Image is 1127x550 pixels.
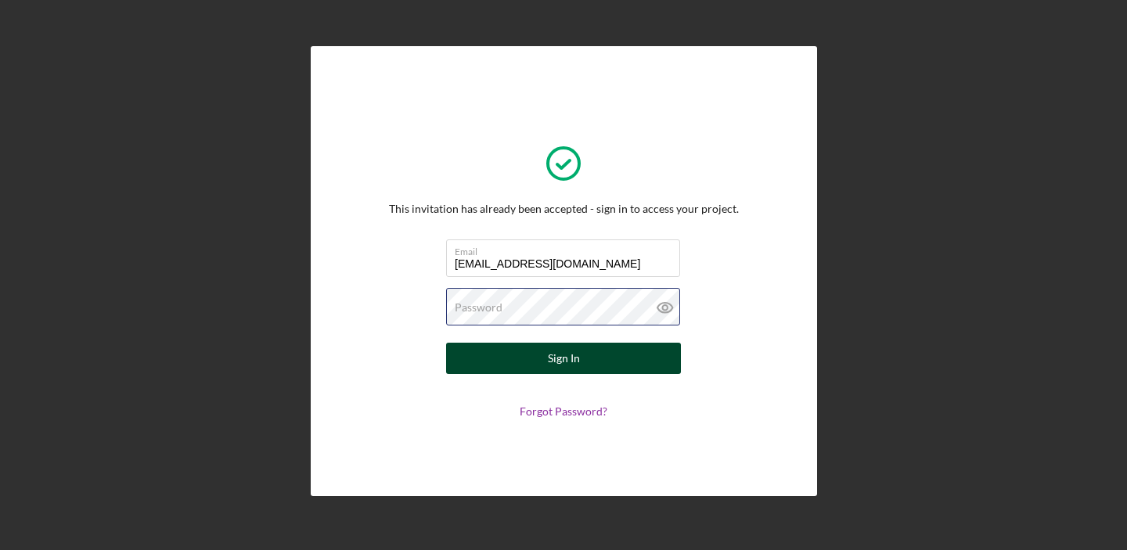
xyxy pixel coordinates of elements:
a: Forgot Password? [520,404,607,418]
div: Sign In [548,343,580,374]
label: Password [455,301,502,314]
div: This invitation has already been accepted - sign in to access your project. [389,203,739,215]
label: Email [455,240,680,257]
button: Sign In [446,343,681,374]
